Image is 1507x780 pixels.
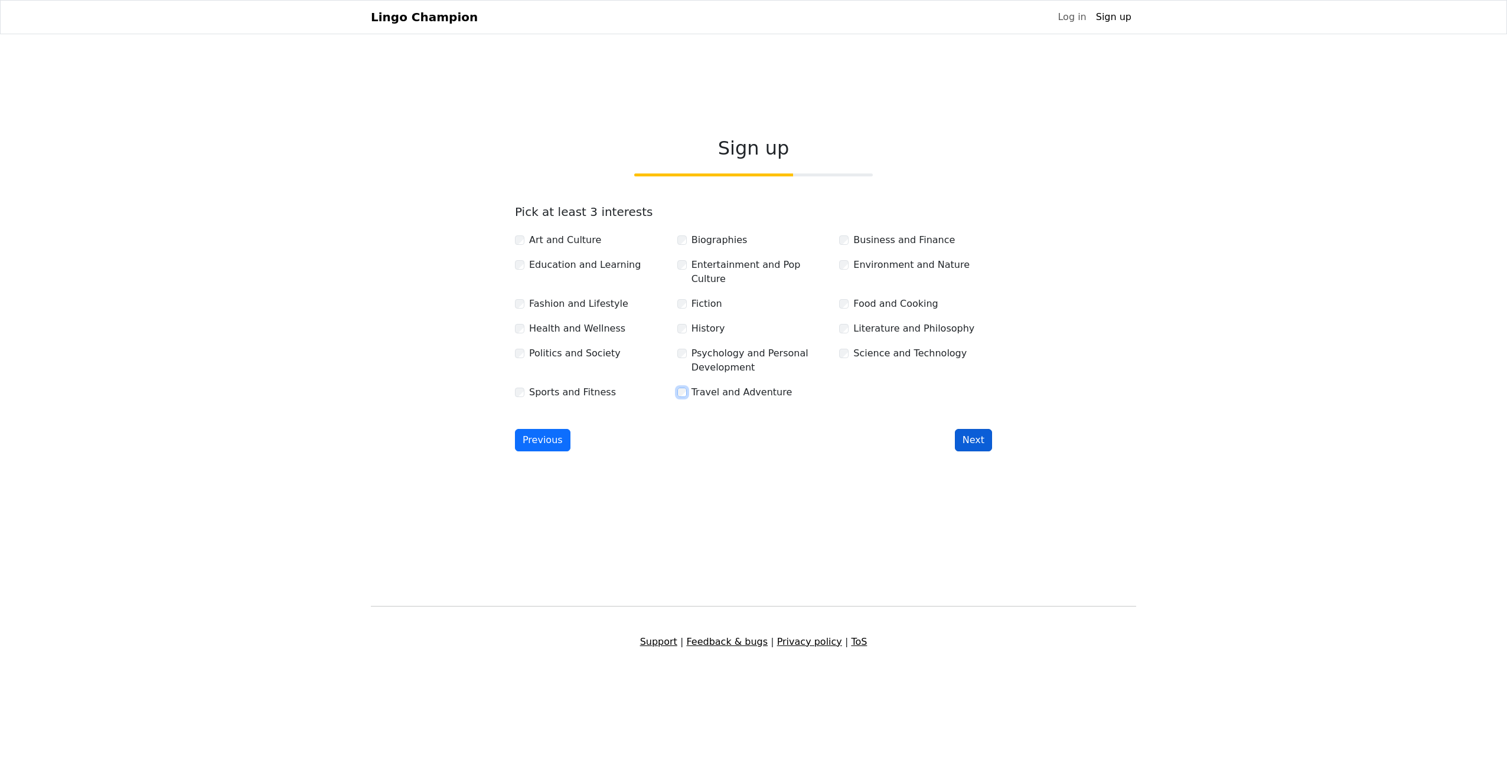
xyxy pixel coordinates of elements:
label: Art and Culture [529,233,601,247]
label: Food and Cooking [853,297,938,311]
label: Travel and Adventure [691,385,792,399]
a: ToS [851,636,867,647]
a: Feedback & bugs [686,636,768,647]
label: Health and Wellness [529,322,625,336]
a: Log in [1053,5,1091,29]
label: Fiction [691,297,722,311]
label: Politics and Society [529,346,621,360]
label: Business and Finance [853,233,955,247]
div: | | | [364,635,1143,649]
label: Fashion and Lifestyle [529,297,628,311]
a: Lingo Champion [371,5,478,29]
label: Science and Technology [853,346,967,360]
label: Pick at least 3 interests [515,205,653,219]
a: Sign up [1091,5,1136,29]
label: Education and Learning [529,258,641,272]
a: Support [640,636,677,647]
label: Entertainment and Pop Culture [691,258,830,286]
button: Next [955,429,992,451]
a: Privacy policy [777,636,842,647]
button: Previous [515,429,570,451]
label: Psychology and Personal Development [691,346,830,375]
label: Sports and Fitness [529,385,616,399]
label: Literature and Philosophy [853,322,974,336]
label: Biographies [691,233,748,247]
label: History [691,322,725,336]
label: Environment and Nature [853,258,970,272]
h2: Sign up [515,137,992,159]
